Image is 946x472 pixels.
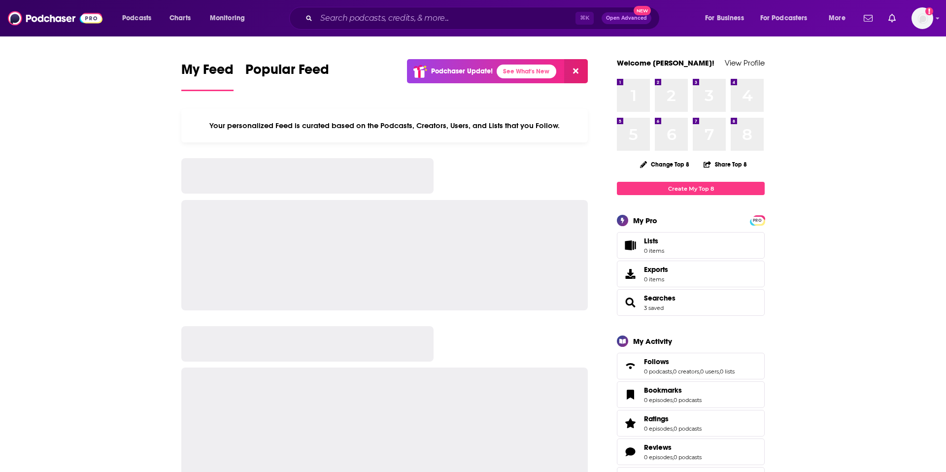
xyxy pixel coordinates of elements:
span: Bookmarks [644,386,682,395]
span: Follows [617,353,765,379]
a: Bookmarks [620,388,640,402]
span: Bookmarks [617,381,765,408]
span: 0 items [644,247,664,254]
span: PRO [751,217,763,224]
button: Change Top 8 [634,158,695,170]
button: open menu [698,10,756,26]
img: Podchaser - Follow, Share and Rate Podcasts [8,9,102,28]
span: Ratings [644,414,669,423]
span: More [829,11,845,25]
a: 0 episodes [644,397,673,404]
a: Reviews [644,443,702,452]
a: Popular Feed [245,61,329,91]
span: , [719,368,720,375]
a: Charts [163,10,197,26]
span: Reviews [644,443,672,452]
a: Follows [620,359,640,373]
a: 3 saved [644,304,664,311]
a: Searches [620,296,640,309]
a: 0 podcasts [644,368,672,375]
span: Charts [169,11,191,25]
span: Podcasts [122,11,151,25]
span: , [672,368,673,375]
a: Bookmarks [644,386,702,395]
a: Ratings [644,414,702,423]
a: Follows [644,357,735,366]
span: Exports [644,265,668,274]
input: Search podcasts, credits, & more... [316,10,575,26]
div: My Pro [633,216,657,225]
span: Lists [620,238,640,252]
a: Reviews [620,445,640,459]
span: Exports [620,267,640,281]
a: Create My Top 8 [617,182,765,195]
span: Ratings [617,410,765,437]
span: Monitoring [210,11,245,25]
a: Exports [617,261,765,287]
div: Your personalized Feed is curated based on the Podcasts, Creators, Users, and Lists that you Follow. [181,109,588,142]
a: Lists [617,232,765,259]
a: 0 podcasts [674,397,702,404]
button: open menu [754,10,822,26]
a: See What's New [497,65,556,78]
button: Show profile menu [912,7,933,29]
a: 0 podcasts [674,454,702,461]
span: Reviews [617,438,765,465]
a: 0 episodes [644,425,673,432]
a: My Feed [181,61,234,91]
span: Logged in as kgolds [912,7,933,29]
a: Show notifications dropdown [860,10,877,27]
span: , [699,368,700,375]
span: For Business [705,11,744,25]
p: Podchaser Update! [431,67,493,75]
button: open menu [822,10,858,26]
button: Open AdvancedNew [602,12,651,24]
a: 0 podcasts [674,425,702,432]
a: View Profile [725,58,765,67]
span: My Feed [181,61,234,84]
span: 0 items [644,276,668,283]
a: 0 users [700,368,719,375]
a: Ratings [620,416,640,430]
img: User Profile [912,7,933,29]
span: New [634,6,651,15]
a: PRO [751,216,763,224]
span: ⌘ K [575,12,594,25]
div: Search podcasts, credits, & more... [299,7,669,30]
span: , [673,425,674,432]
a: Show notifications dropdown [884,10,900,27]
span: , [673,397,674,404]
button: open menu [115,10,164,26]
span: Follows [644,357,669,366]
button: Share Top 8 [703,155,747,174]
span: Searches [617,289,765,316]
a: 0 episodes [644,454,673,461]
a: Searches [644,294,676,303]
span: Popular Feed [245,61,329,84]
svg: Add a profile image [925,7,933,15]
div: My Activity [633,337,672,346]
button: open menu [203,10,258,26]
a: 0 lists [720,368,735,375]
a: Welcome [PERSON_NAME]! [617,58,714,67]
a: 0 creators [673,368,699,375]
span: For Podcasters [760,11,808,25]
span: , [673,454,674,461]
span: Lists [644,236,664,245]
span: Open Advanced [606,16,647,21]
span: Lists [644,236,658,245]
